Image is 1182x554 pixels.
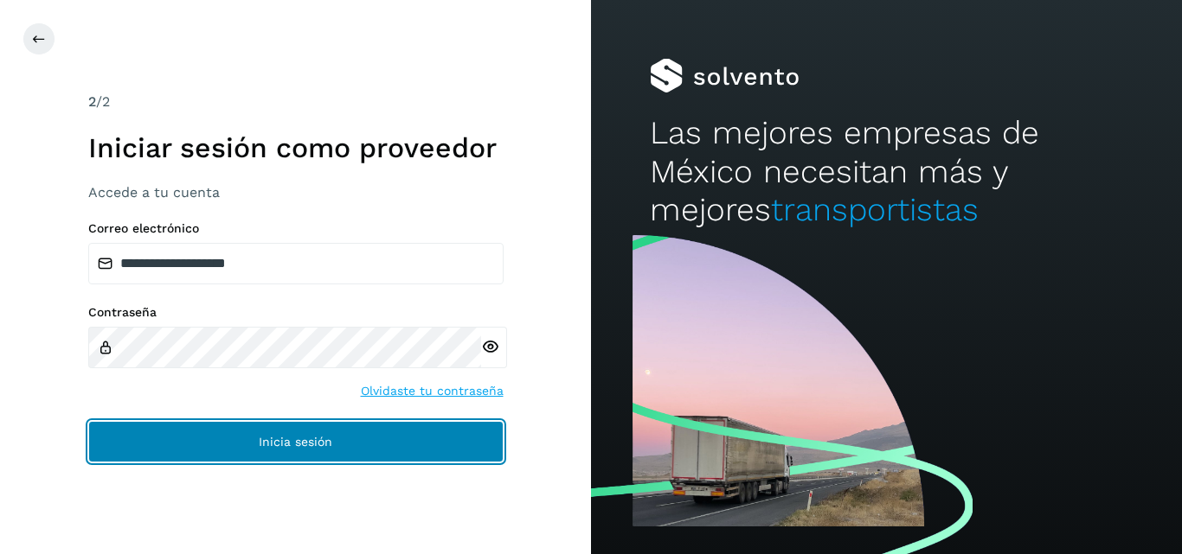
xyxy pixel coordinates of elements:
div: /2 [88,92,504,112]
label: Contraseña [88,305,504,320]
span: 2 [88,93,96,110]
h2: Las mejores empresas de México necesitan más y mejores [650,114,1122,229]
span: transportistas [771,191,979,228]
label: Correo electrónico [88,221,504,236]
h3: Accede a tu cuenta [88,184,504,201]
a: Olvidaste tu contraseña [361,382,504,400]
span: Inicia sesión [259,436,332,448]
h1: Iniciar sesión como proveedor [88,131,504,164]
button: Inicia sesión [88,421,504,462]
